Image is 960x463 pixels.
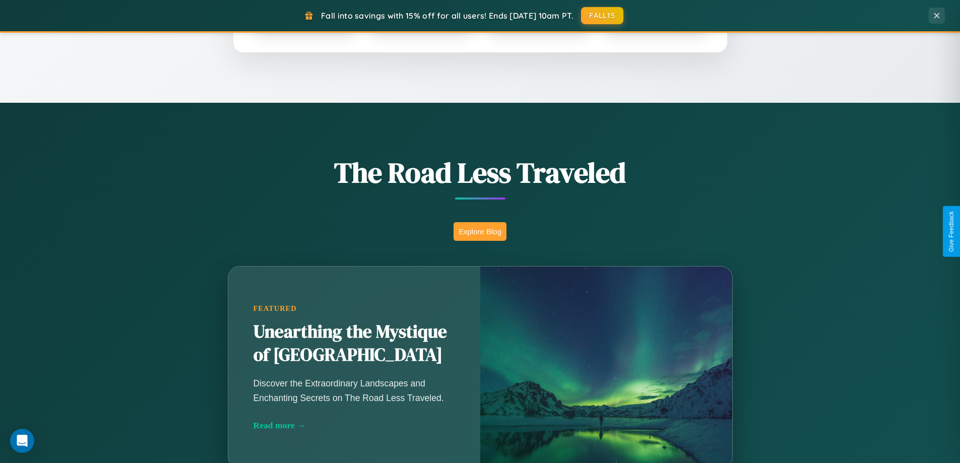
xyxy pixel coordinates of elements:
div: Give Feedback [948,211,955,252]
h2: Unearthing the Mystique of [GEOGRAPHIC_DATA] [253,320,455,367]
span: Fall into savings with 15% off for all users! Ends [DATE] 10am PT. [321,11,573,21]
div: Read more → [253,420,455,431]
div: Open Intercom Messenger [10,429,34,453]
p: Discover the Extraordinary Landscapes and Enchanting Secrets on The Road Less Traveled. [253,376,455,405]
h1: The Road Less Traveled [178,153,783,192]
div: Featured [253,304,455,313]
button: FALL15 [581,7,623,24]
button: Explore Blog [454,222,506,241]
